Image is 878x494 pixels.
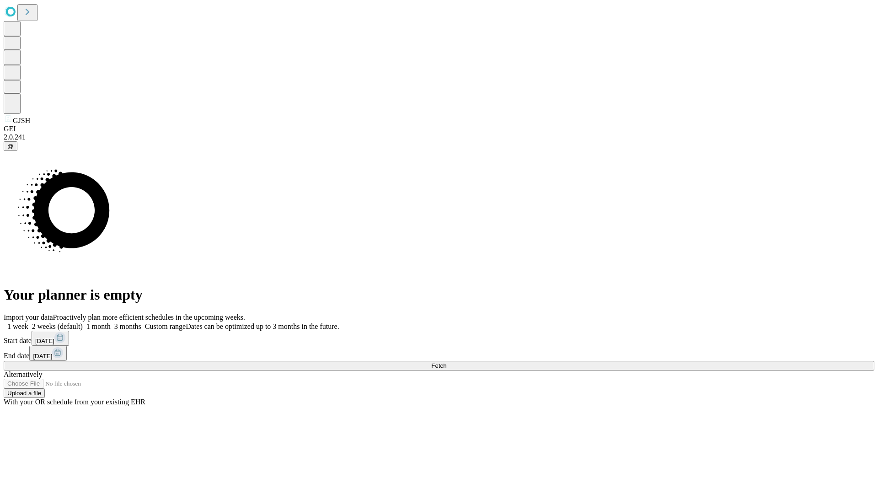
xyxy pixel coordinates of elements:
h1: Your planner is empty [4,286,874,303]
span: Proactively plan more efficient schedules in the upcoming weeks. [53,313,245,321]
span: 1 month [86,322,111,330]
span: [DATE] [35,338,54,344]
span: [DATE] [33,353,52,360]
div: End date [4,346,874,361]
span: 3 months [114,322,141,330]
span: Fetch [431,362,446,369]
div: 2.0.241 [4,133,874,141]
button: Fetch [4,361,874,370]
span: Alternatively [4,370,42,378]
span: Import your data [4,313,53,321]
span: Dates can be optimized up to 3 months in the future. [186,322,339,330]
div: Start date [4,331,874,346]
div: GEI [4,125,874,133]
button: Upload a file [4,388,45,398]
span: GJSH [13,117,30,124]
span: With your OR schedule from your existing EHR [4,398,145,406]
span: Custom range [145,322,186,330]
span: 2 weeks (default) [32,322,83,330]
button: @ [4,141,17,151]
button: [DATE] [29,346,67,361]
span: 1 week [7,322,28,330]
button: [DATE] [32,331,69,346]
span: @ [7,143,14,150]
